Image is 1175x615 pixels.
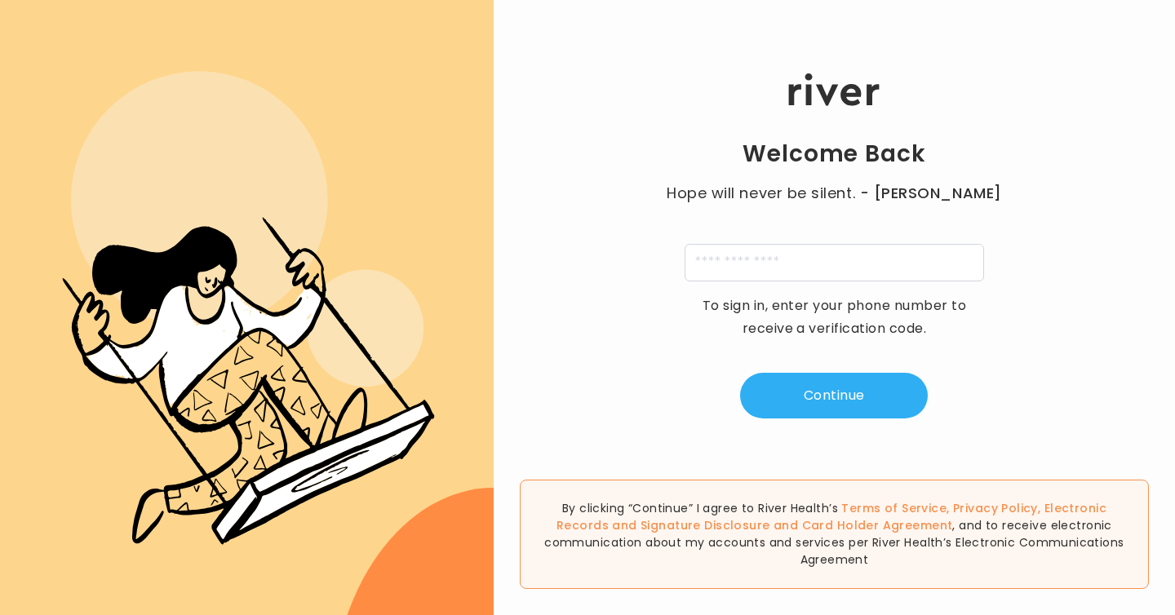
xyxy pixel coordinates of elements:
[953,500,1038,516] a: Privacy Policy
[860,182,1002,205] span: - [PERSON_NAME]
[802,517,953,533] a: Card Holder Agreement
[740,373,928,418] button: Continue
[556,500,1106,533] a: Electronic Records and Signature Disclosure
[743,139,925,169] h1: Welcome Back
[650,182,1018,205] p: Hope will never be silent.
[520,480,1149,589] div: By clicking “Continue” I agree to River Health’s
[691,294,977,340] p: To sign in, enter your phone number to receive a verification code.
[841,500,947,516] a: Terms of Service
[556,500,1106,533] span: , , and
[544,517,1124,568] span: , and to receive electronic communication about my accounts and services per River Health’s Elect...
